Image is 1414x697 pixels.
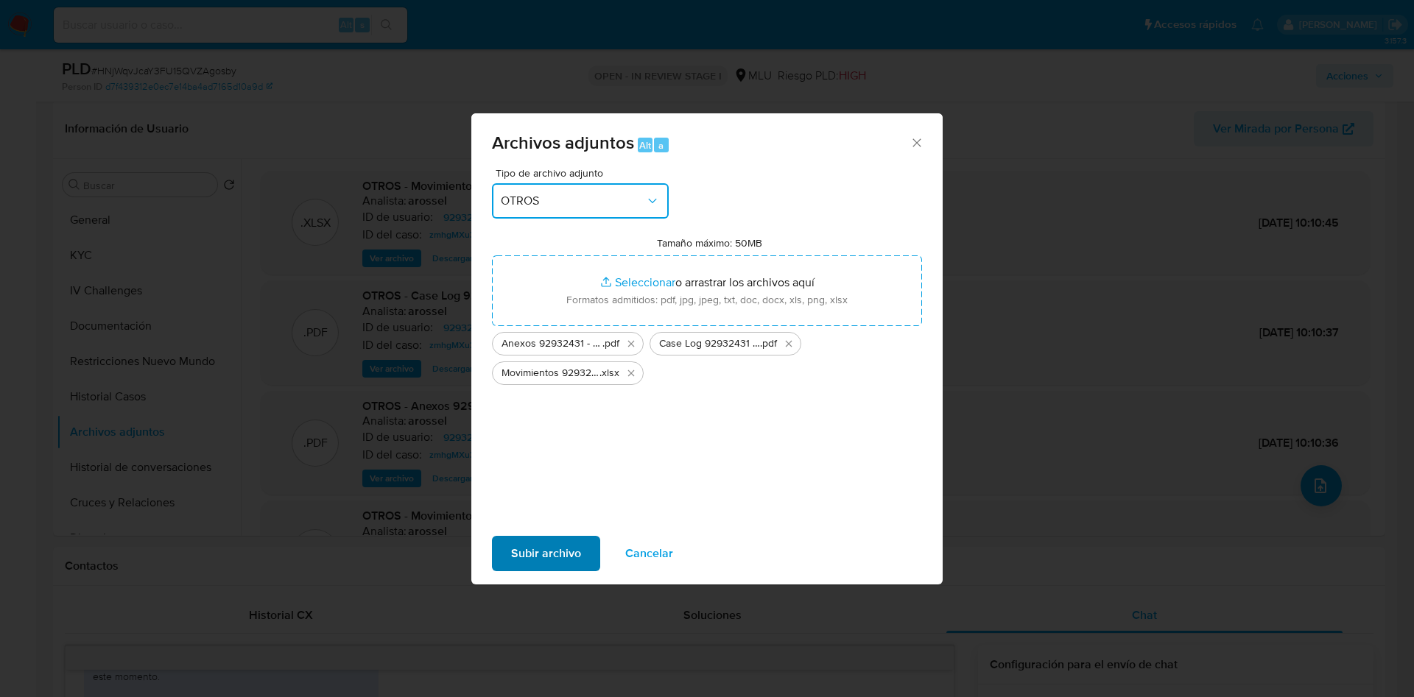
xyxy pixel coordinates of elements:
[625,537,673,570] span: Cancelar
[760,336,777,351] span: .pdf
[780,335,798,353] button: Eliminar Case Log 92932431 - 04_09_2025 - NIVEL 1.pdf
[502,336,602,351] span: Anexos 92932431 - 04_09_2025
[492,536,600,571] button: Subir archivo
[622,335,640,353] button: Eliminar Anexos 92932431 - 04_09_2025.pdf
[511,537,581,570] span: Subir archivo
[910,135,923,149] button: Cerrar
[659,336,760,351] span: Case Log 92932431 - 04_09_2025 - NIVEL 1
[622,364,640,382] button: Eliminar Movimientos 92932431 - 04_09_2025.xlsx
[502,366,599,381] span: Movimientos 92932431 - 04_09_2025
[501,194,645,208] span: OTROS
[496,168,672,178] span: Tipo de archivo adjunto
[606,536,692,571] button: Cancelar
[602,336,619,351] span: .pdf
[658,138,664,152] span: a
[639,138,651,152] span: Alt
[657,236,762,250] label: Tamaño máximo: 50MB
[599,366,619,381] span: .xlsx
[492,183,669,219] button: OTROS
[492,130,634,155] span: Archivos adjuntos
[492,326,922,385] ul: Archivos seleccionados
